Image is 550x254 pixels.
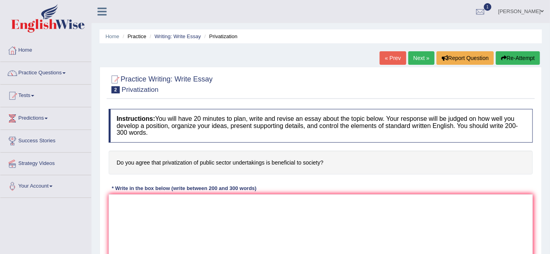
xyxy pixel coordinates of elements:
a: Your Account [0,175,91,195]
button: Re-Attempt [496,51,540,65]
a: Home [0,39,91,59]
a: Success Stories [0,130,91,150]
b: Instructions: [117,115,155,122]
small: Privatization [122,86,159,93]
a: Writing: Write Essay [154,33,201,39]
h2: Practice Writing: Write Essay [109,74,213,93]
h4: Do you agree that privatization of public sector undertakings is beneficial to society? [109,151,533,175]
button: Report Question [437,51,494,65]
span: 2 [111,86,120,93]
a: Tests [0,85,91,105]
a: Practice Questions [0,62,91,82]
a: Home [105,33,119,39]
a: « Prev [380,51,406,65]
li: Privatization [203,33,238,40]
a: Strategy Videos [0,153,91,173]
span: 1 [484,3,492,11]
div: * Write in the box below (write between 200 and 300 words) [109,184,259,192]
a: Predictions [0,107,91,127]
a: Next » [408,51,435,65]
h4: You will have 20 minutes to plan, write and revise an essay about the topic below. Your response ... [109,109,533,143]
li: Practice [121,33,146,40]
